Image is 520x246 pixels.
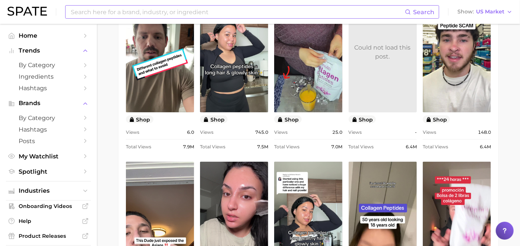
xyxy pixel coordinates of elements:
button: Trends [6,45,91,56]
button: shop [349,116,376,123]
span: Show [457,10,474,14]
a: Product Releases [6,230,91,242]
div: Could not load this post. [349,43,417,61]
span: Brands [19,100,78,107]
span: Views [274,128,288,137]
span: Spotlight [19,168,78,175]
a: by Category [6,112,91,124]
button: shop [200,116,228,123]
span: 25.0 [333,128,343,137]
span: US Market [476,10,504,14]
a: Ingredients [6,71,91,82]
span: Total Views [423,142,448,151]
img: SPATE [7,7,47,16]
span: 6.0 [187,128,194,137]
span: Total Views [126,142,151,151]
a: Hashtags [6,124,91,135]
a: Posts [6,135,91,147]
span: Trends [19,47,78,54]
span: Search [413,9,434,16]
span: Views [349,128,362,137]
a: Home [6,30,91,41]
span: Total Views [349,142,374,151]
span: My Watchlist [19,153,78,160]
span: by Category [19,114,78,122]
span: Hashtags [19,126,78,133]
span: Industries [19,187,78,194]
span: Total Views [274,142,299,151]
a: Onboarding Videos [6,201,91,212]
span: by Category [19,61,78,69]
span: 148.0 [478,128,491,137]
button: ShowUS Market [456,7,514,17]
span: Hashtags [19,85,78,92]
a: Hashtags [6,82,91,94]
a: Spotlight [6,166,91,177]
span: Posts [19,138,78,145]
button: shop [126,116,153,123]
a: My Watchlist [6,151,91,162]
span: 745.0 [255,128,268,137]
button: Industries [6,185,91,196]
span: 7.0m [332,142,343,151]
span: Views [126,128,139,137]
span: Ingredients [19,73,78,80]
span: 7.9m [183,142,194,151]
span: Total Views [200,142,225,151]
button: shop [274,116,302,123]
span: Views [200,128,213,137]
button: shop [423,116,450,123]
span: - [415,128,417,137]
a: Help [6,215,91,227]
span: 6.4m [406,142,417,151]
span: Views [423,128,436,137]
span: Home [19,32,78,39]
button: Brands [6,98,91,109]
span: Onboarding Videos [19,203,78,209]
span: 6.4m [480,142,491,151]
a: by Category [6,59,91,71]
input: Search here for a brand, industry, or ingredient [70,6,405,18]
span: Product Releases [19,233,78,239]
span: Help [19,218,78,224]
span: 7.5m [257,142,268,151]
